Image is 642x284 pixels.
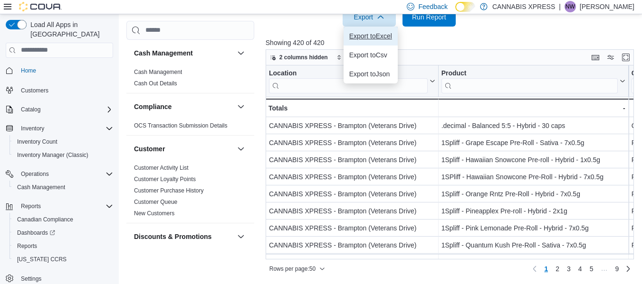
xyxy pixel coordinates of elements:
div: CANNABIS XPRESS - Brampton (Veterans Drive) [269,120,435,131]
a: Discounts [134,252,159,259]
a: Customer Purchase History [134,187,204,194]
div: .decimal - Balanced 5:5 - Hybrid - 30 caps [441,120,625,131]
button: Compliance [134,102,233,111]
div: 1SPliff - Hawaiian Snowcone Pre-Roll - Hybrid - 7x0.5g [441,171,625,183]
span: Operations [21,170,49,178]
a: OCS Transaction Submission Details [134,122,228,129]
span: Home [17,64,113,76]
span: Rows per page : 50 [269,265,316,273]
h3: Customer [134,144,165,154]
span: Discounts [134,252,159,259]
button: Sort fields [333,52,375,63]
div: Product [441,69,617,78]
div: Nathan Wilson [565,1,576,12]
a: Customer Loyalty Points [134,176,196,183]
button: Cash Management [10,181,117,194]
button: Reports [10,239,117,253]
a: Home [17,65,40,76]
button: Canadian Compliance [10,213,117,226]
span: Feedback [418,2,447,11]
button: [US_STATE] CCRS [10,253,117,266]
h3: Cash Management [134,48,193,58]
span: 1 [544,264,548,274]
a: Cash Out Details [134,80,177,87]
button: Display options [605,52,616,63]
span: Customers [17,84,113,96]
a: Reports [13,240,41,252]
div: Customer [126,162,254,223]
span: 4 [578,264,582,274]
span: Cash Management [13,182,113,193]
img: Cova [19,2,62,11]
div: CANNABIS XPRESS - Brampton (Veterans Drive) [269,171,435,183]
div: 1Spliff - Pink Lemonade Pre-Roll - Hybrid - 7x0.5g [441,222,625,234]
button: Cash Management [235,47,247,59]
button: Customers [2,83,117,97]
span: Load All Apps in [GEOGRAPHIC_DATA] [27,20,113,39]
div: 1Spliff - Grape Escape Pre-Roll - Sativa - 7x0.5g [441,137,625,148]
span: Customer Purchase History [134,187,204,194]
a: Inventory Count [13,136,61,147]
button: Export [343,8,396,27]
a: Page 2 of 9 [552,261,563,276]
div: - [441,102,625,114]
div: 1Spliff - Pineapplex Pre-roll - Hybrid - 2x1g [441,205,625,217]
span: Inventory Manager (Classic) [13,149,113,161]
span: 5 [590,264,594,274]
nav: Pagination for preceding grid [529,261,634,276]
ul: Pagination for preceding grid [540,261,623,276]
span: 2 [556,264,559,274]
span: 3 [567,264,571,274]
button: Discounts & Promotions [235,231,247,242]
span: Operations [17,168,113,180]
div: Location [269,69,428,93]
h3: Compliance [134,102,172,111]
a: New Customers [134,210,174,217]
button: Operations [2,167,117,181]
button: Cash Management [134,48,233,58]
a: Page 3 of 9 [563,261,575,276]
button: Catalog [17,104,44,115]
button: Operations [17,168,53,180]
span: Customers [21,87,48,94]
button: Location [269,69,435,93]
div: CANNABIS XPRESS - Brampton (Veterans Drive) [269,154,435,165]
button: Rows per page:50 [266,263,329,275]
button: Inventory Manager (Classic) [10,148,117,162]
div: 1Spliff - Hawaiian Snowcone Pre-roll - Hybrid - 1x0.5g [441,154,625,165]
button: Customer [235,143,247,155]
div: CANNABIS XPRESS - Brampton (Veterans Drive) [269,222,435,234]
span: Canadian Compliance [17,216,73,223]
span: Reports [17,242,37,250]
span: Inventory [17,123,113,134]
span: NW [565,1,575,12]
a: [US_STATE] CCRS [13,254,70,265]
button: Keyboard shortcuts [590,52,601,63]
span: Cash Management [134,68,182,76]
a: Cash Management [134,69,182,75]
a: Next page [623,263,634,275]
div: 1Spliff Reserve - Hawaiian Snowcone Premium Glass Tip Pre-Roll - Hybrid - 1x1g [441,257,625,268]
a: Dashboards [13,227,59,238]
div: Compliance [126,120,254,135]
span: Inventory [21,125,44,132]
button: Page 1 of 9 [540,261,552,276]
button: Inventory [17,123,48,134]
button: Discounts & Promotions [134,232,233,241]
button: 2 columns hidden [266,52,332,63]
button: Compliance [235,101,247,112]
a: Customers [17,85,52,96]
a: Page 4 of 9 [575,261,586,276]
div: Totals [268,102,435,114]
button: Product [441,69,625,93]
span: Cash Management [17,183,65,191]
button: Run Report [402,8,456,27]
span: Reports [17,201,113,212]
a: Customer Queue [134,199,177,205]
button: Customer [134,144,233,154]
span: Export [348,8,390,27]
